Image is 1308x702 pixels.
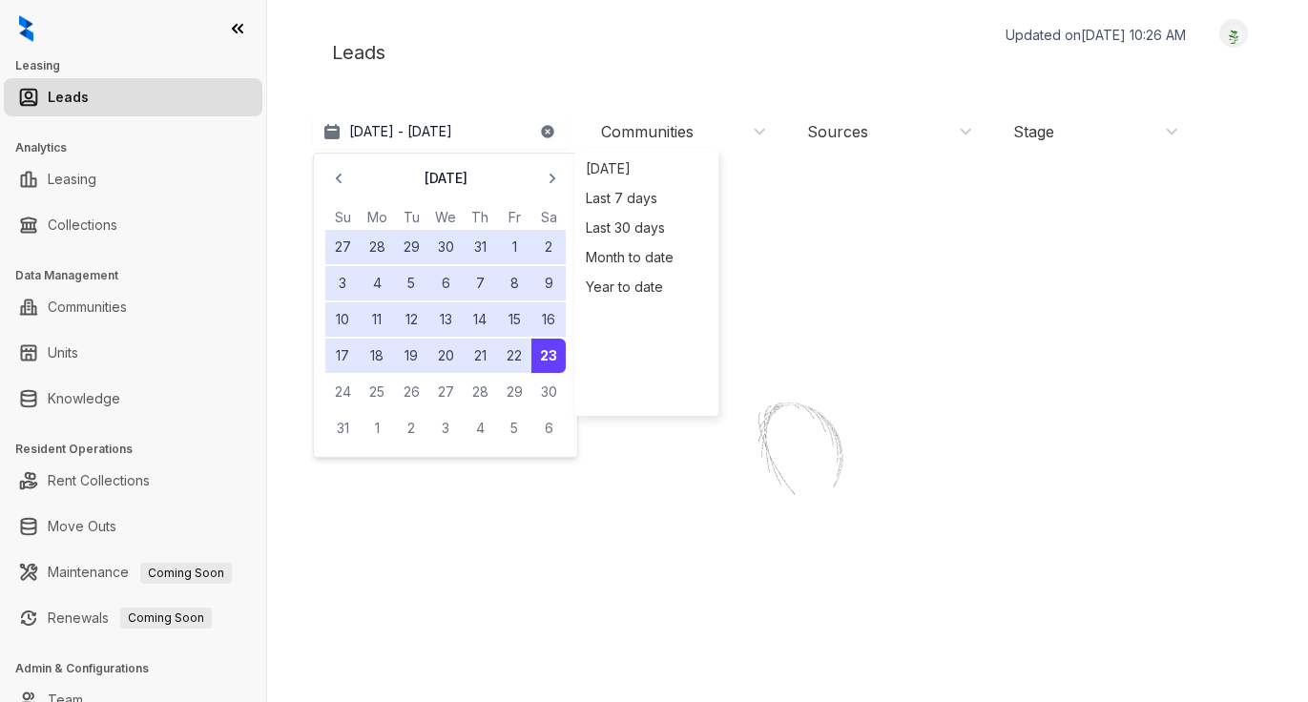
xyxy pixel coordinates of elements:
[325,266,360,300] button: 3
[48,160,96,198] a: Leasing
[497,266,531,300] button: 8
[394,411,428,445] button: 2
[1006,26,1186,45] p: Updated on [DATE] 10:26 AM
[754,553,821,572] div: Loading...
[4,380,262,418] li: Knowledge
[531,375,566,409] button: 30
[325,207,360,228] th: Sunday
[428,266,463,300] button: 6
[325,302,360,337] button: 10
[313,114,571,149] button: [DATE] - [DATE]
[15,57,266,74] h3: Leasing
[428,302,463,337] button: 13
[428,375,463,409] button: 27
[48,380,120,418] a: Knowledge
[360,411,394,445] button: 1
[15,660,266,677] h3: Admin & Configurations
[463,207,497,228] th: Thursday
[360,207,394,228] th: Monday
[424,169,467,188] p: [DATE]
[463,339,497,373] button: 21
[463,230,497,264] button: 31
[394,207,428,228] th: Tuesday
[580,183,714,213] div: Last 7 days
[580,213,714,242] div: Last 30 days
[15,441,266,458] h3: Resident Operations
[4,507,262,546] li: Move Outs
[394,302,428,337] button: 12
[325,339,360,373] button: 17
[4,288,262,326] li: Communities
[497,375,531,409] button: 29
[4,599,262,637] li: Renewals
[428,230,463,264] button: 30
[1220,24,1247,44] img: UserAvatar
[360,339,394,373] button: 18
[325,230,360,264] button: 27
[48,206,117,244] a: Collections
[48,507,116,546] a: Move Outs
[19,15,33,42] img: logo
[140,563,232,584] span: Coming Soon
[4,553,262,591] li: Maintenance
[360,266,394,300] button: 4
[15,139,266,156] h3: Analytics
[428,411,463,445] button: 3
[497,339,531,373] button: 22
[394,266,428,300] button: 5
[580,154,714,183] div: [DATE]
[428,339,463,373] button: 20
[4,160,262,198] li: Leasing
[580,242,714,272] div: Month to date
[360,230,394,264] button: 28
[531,207,566,228] th: Saturday
[497,411,531,445] button: 5
[497,230,531,264] button: 1
[349,122,452,141] p: [DATE] - [DATE]
[48,334,78,372] a: Units
[807,121,868,142] div: Sources
[394,230,428,264] button: 29
[394,339,428,373] button: 19
[428,207,463,228] th: Wednesday
[463,411,497,445] button: 4
[463,375,497,409] button: 28
[693,362,883,553] img: Loader
[1013,121,1054,142] div: Stage
[4,206,262,244] li: Collections
[463,302,497,337] button: 14
[48,288,127,326] a: Communities
[531,411,566,445] button: 6
[394,375,428,409] button: 26
[601,121,694,142] div: Communities
[531,302,566,337] button: 16
[531,339,566,373] button: 23
[325,375,360,409] button: 24
[360,375,394,409] button: 25
[4,334,262,372] li: Units
[497,302,531,337] button: 15
[325,411,360,445] button: 31
[360,302,394,337] button: 11
[313,19,1262,86] div: Leads
[4,462,262,500] li: Rent Collections
[531,230,566,264] button: 2
[580,272,714,301] div: Year to date
[15,267,266,284] h3: Data Management
[48,599,212,637] a: RenewalsComing Soon
[48,78,89,116] a: Leads
[48,462,150,500] a: Rent Collections
[120,608,212,629] span: Coming Soon
[497,207,531,228] th: Friday
[531,266,566,300] button: 9
[463,266,497,300] button: 7
[4,78,262,116] li: Leads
